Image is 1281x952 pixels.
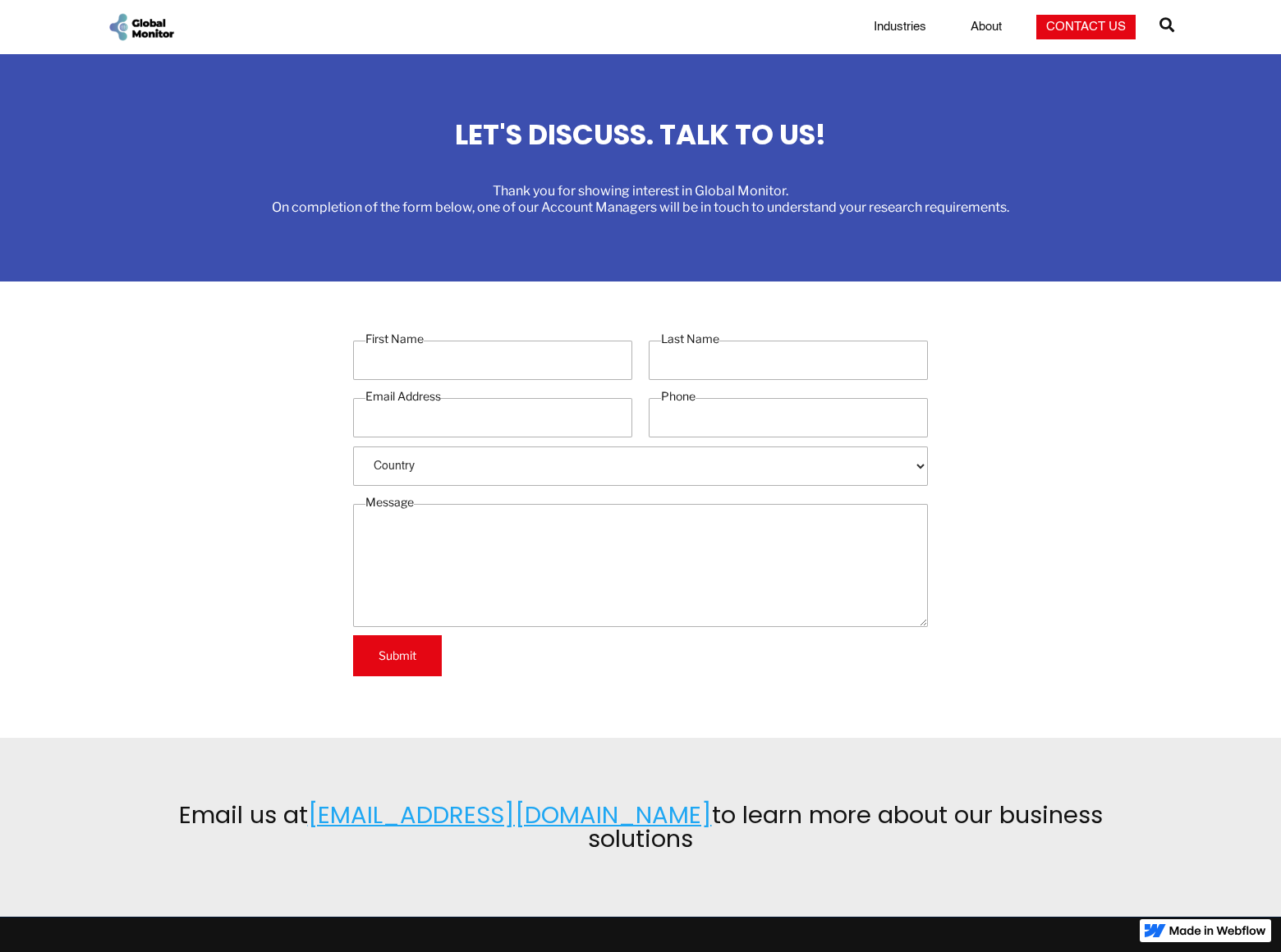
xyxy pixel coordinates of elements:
[661,388,696,405] label: Phone
[353,635,442,676] input: Submit
[455,115,826,154] strong: LET'S DISCUSS. TALK TO US!
[365,331,424,347] label: First Name
[864,19,936,35] a: Industries
[353,331,928,676] form: Get In Touch Form
[365,388,441,405] label: Email Address
[1159,11,1174,43] a: 
[272,183,1009,216] div: Thank you for showing interest in Global Monitor. On completion of the form below, one of our Acc...
[1036,15,1136,39] a: Contact Us
[135,803,1146,851] h2: Email us at to learn more about our business solutions
[661,331,719,347] label: Last Name
[365,494,414,510] label: Message
[961,19,1012,35] a: About
[1169,926,1266,936] img: Made in Webflow
[1159,13,1174,36] span: 
[107,11,176,43] a: home
[308,799,712,831] a: [EMAIL_ADDRESS][DOMAIN_NAME]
